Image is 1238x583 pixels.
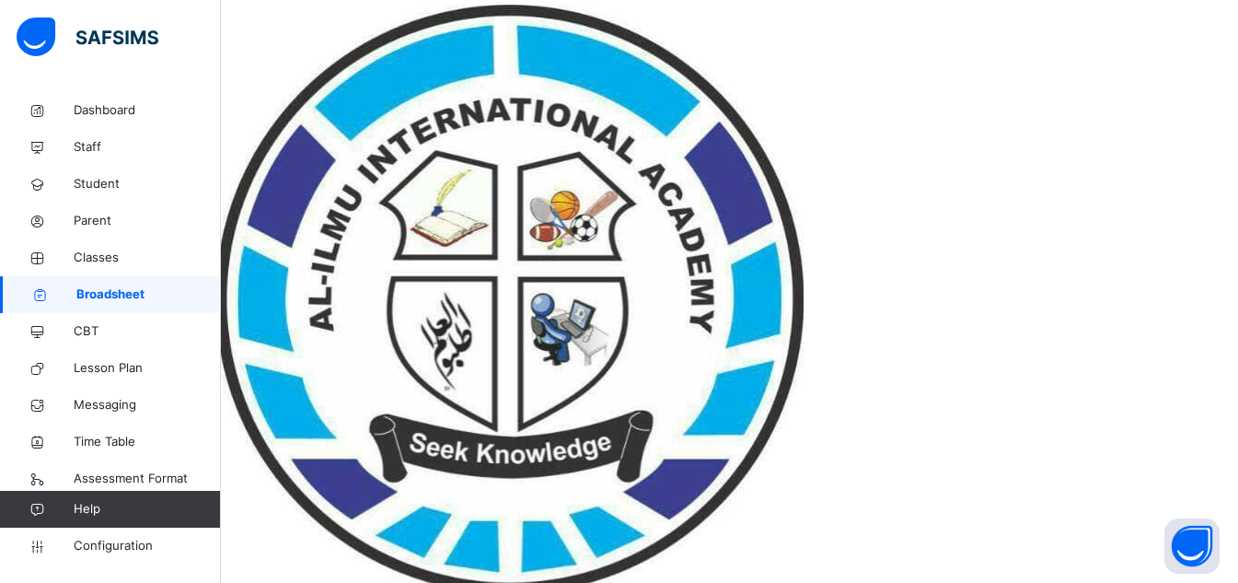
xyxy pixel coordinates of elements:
[74,249,221,267] span: Classes
[76,286,221,304] span: Broadsheet
[74,537,220,555] span: Configuration
[74,396,221,414] span: Messaging
[74,175,221,193] span: Student
[1164,519,1220,574] button: Open asap
[74,359,221,378] span: Lesson Plan
[74,138,221,157] span: Staff
[74,322,221,341] span: CBT
[74,433,221,451] span: Time Table
[74,101,221,120] span: Dashboard
[17,17,158,56] img: safsims
[74,212,221,230] span: Parent
[74,500,220,519] span: Help
[74,470,221,488] span: Assessment Format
